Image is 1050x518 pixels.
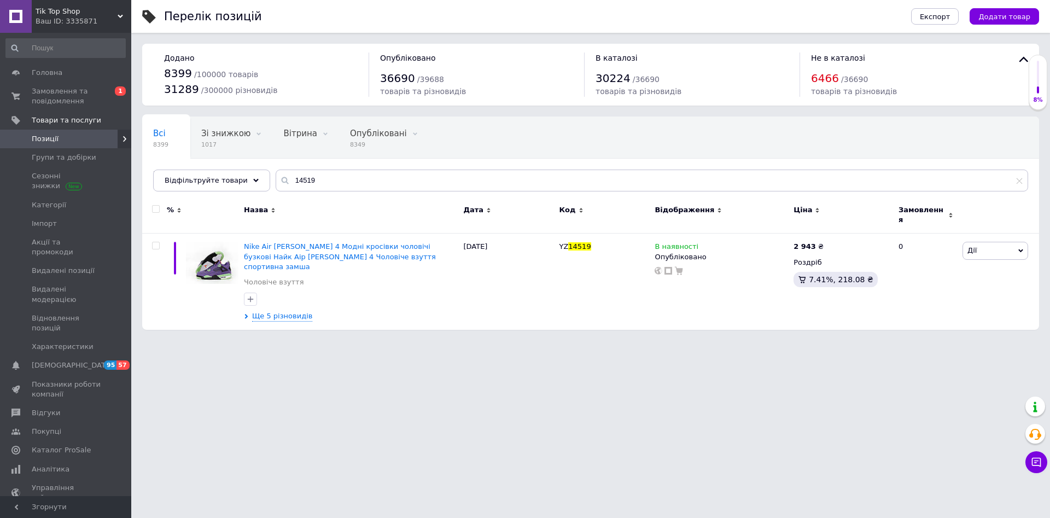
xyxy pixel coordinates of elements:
[244,242,436,270] a: Nike Air [PERSON_NAME] 4 Модні кросівки чоловічі бузкові Найк Аір [PERSON_NAME] 4 Чоловіче взуття...
[350,129,407,138] span: Опубліковані
[32,360,113,370] span: [DEMOGRAPHIC_DATA]
[1029,96,1047,104] div: 8%
[164,83,199,96] span: 31289
[32,134,59,144] span: Позиції
[811,54,865,62] span: Не в каталозі
[596,87,681,96] span: товарів та різновидів
[809,275,873,284] span: 7.41%, 218.08 ₴
[655,252,788,262] div: Опубліковано
[32,342,94,352] span: Характеристики
[970,8,1039,25] button: Додати товар
[153,141,168,149] span: 8399
[978,13,1030,21] span: Додати товар
[596,54,638,62] span: В каталозі
[655,205,714,215] span: Відображення
[276,170,1028,191] input: Пошук по назві позиції, артикулу і пошуковим запитам
[350,141,407,149] span: 8349
[911,8,959,25] button: Експорт
[920,13,950,21] span: Експорт
[380,72,415,85] span: 36690
[164,11,262,22] div: Перелік позицій
[186,242,238,283] img: Nike Air Jordan Retro 4 Модные кроссовки мужские сиреневые Найк Аир Джордан 4 Мужская обувь спорт...
[165,176,248,184] span: Відфільтруйте товари
[252,311,312,322] span: Ще 5 різновидів
[899,205,946,225] span: Замовлення
[32,266,95,276] span: Видалені позиції
[32,153,96,162] span: Групи та добірки
[201,86,278,95] span: / 300000 різновидів
[32,464,69,474] span: Аналітика
[36,16,131,26] div: Ваш ID: 3335871
[201,141,250,149] span: 1017
[32,427,61,436] span: Покупці
[115,86,126,96] span: 1
[167,205,174,215] span: %
[463,205,483,215] span: Дата
[417,75,444,84] span: / 39688
[380,87,466,96] span: товарів та різновидів
[794,205,812,215] span: Ціна
[794,242,824,252] div: ₴
[794,242,816,251] b: 2 943
[32,284,101,304] span: Видалені модерацією
[811,72,839,85] span: 6466
[32,445,91,455] span: Каталог ProSale
[32,200,66,210] span: Категорії
[36,7,118,16] span: Tik Top Shop
[153,129,166,138] span: Всі
[967,246,977,254] span: Дії
[244,277,304,287] a: Чоловіче взуття
[794,258,889,267] div: Роздріб
[104,360,116,370] span: 95
[1025,451,1047,473] button: Чат з покупцем
[380,54,436,62] span: Опубліковано
[841,75,868,84] span: / 36690
[164,67,192,80] span: 8399
[32,68,62,78] span: Головна
[32,86,101,106] span: Замовлення та повідомлення
[633,75,660,84] span: / 36690
[32,171,101,191] span: Сезонні знижки
[153,170,197,180] span: Приховані
[194,70,258,79] span: / 100000 товарів
[32,115,101,125] span: Товари та послуги
[559,205,575,215] span: Код
[655,242,698,254] span: В наявності
[32,408,60,418] span: Відгуки
[32,380,101,399] span: Показники роботи компанії
[244,205,268,215] span: Назва
[116,360,129,370] span: 57
[5,38,126,58] input: Пошук
[32,219,57,229] span: Імпорт
[460,234,556,330] div: [DATE]
[892,234,960,330] div: 0
[811,87,897,96] span: товарів та різновидів
[596,72,631,85] span: 30224
[164,54,194,62] span: Додано
[568,242,591,251] span: 14519
[32,483,101,503] span: Управління сайтом
[201,129,250,138] span: Зі знижкою
[32,313,101,333] span: Відновлення позицій
[32,237,101,257] span: Акції та промокоди
[283,129,317,138] span: Вітрина
[559,242,568,251] span: YZ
